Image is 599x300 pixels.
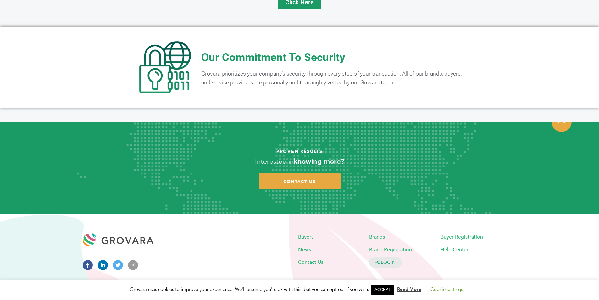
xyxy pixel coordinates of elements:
span: Grovara uses cookies to improve your experience. We'll assume you're ok with this, but you can op... [130,286,469,292]
a: Contact Us [298,258,323,265]
a: LOGIN [369,257,402,267]
a: ACCEPT [371,285,394,295]
a: Help Center [441,246,469,253]
a: Buyer Registration [441,233,483,240]
span: Interested in [255,157,294,166]
a: Brand Registration [369,246,412,253]
span: Our Commitment To Security [201,51,345,64]
span: contact us [284,179,316,184]
a: News [298,246,311,253]
a: Brands [369,233,385,240]
a: contact us [259,173,341,189]
a: Read More [397,286,421,292]
a: Cookie settings [430,286,463,292]
a: Buyers [298,233,313,240]
span: Grovara prioritizes your company’s security through every step of your transaction. All of our br... [201,71,462,86]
